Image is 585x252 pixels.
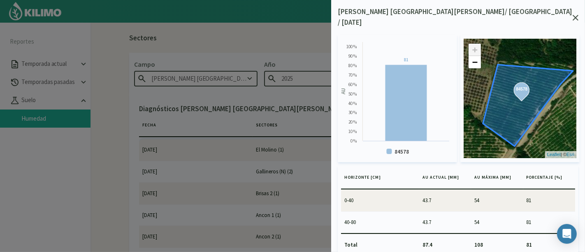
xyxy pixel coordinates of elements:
[338,7,573,28] p: [PERSON_NAME] [GEOGRAPHIC_DATA][PERSON_NAME]/ [GEOGRAPHIC_DATA] / [DATE]
[351,138,357,144] text: 0 %
[471,190,523,211] td: 54
[523,211,575,233] td: 81
[520,89,525,93] div: 84578
[516,86,529,92] strong: 84578
[469,56,481,68] a: Zoom out
[348,119,357,125] text: 20 %
[395,148,409,155] text: 84578
[341,211,419,233] td: 40-80
[348,91,357,97] text: 50 %
[557,224,577,244] div: Open Intercom Messenger
[566,152,574,157] a: Esri
[348,63,357,68] text: 80 %
[469,44,481,56] a: Zoom in
[348,128,357,134] text: 10 %
[348,82,357,87] text: 60 %
[346,44,357,49] text: 100 %
[341,171,419,189] th: Horizonte [cm]
[419,190,471,211] td: 43.7
[419,211,471,233] td: 43.7
[471,171,523,189] th: AU máxima [mm]
[340,88,347,94] text: AU
[471,211,523,233] td: 54
[348,110,357,115] text: 30 %
[404,57,409,63] tspan: 81
[348,100,357,106] text: 40 %
[419,171,471,189] th: AU actual [mm]
[341,190,419,211] td: 0-40
[348,72,357,78] text: 70 %
[348,53,357,59] text: 90 %
[545,151,576,158] div: | ©
[547,152,561,157] a: Leaflet
[523,190,575,211] td: 81
[523,171,575,189] th: Porcentaje [%]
